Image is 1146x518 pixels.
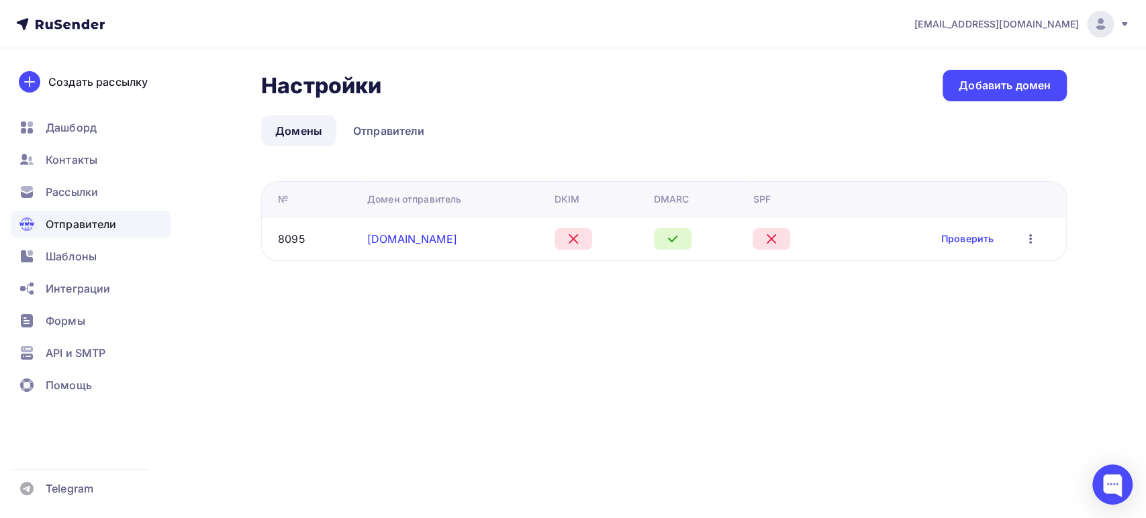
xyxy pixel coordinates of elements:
[11,307,171,334] a: Формы
[46,216,117,232] span: Отправители
[367,193,461,206] div: Домен отправитель
[278,231,305,247] div: 8095
[46,313,85,329] span: Формы
[555,193,580,206] div: DKIM
[339,115,439,146] a: Отправители
[46,480,93,497] span: Telegram
[46,345,105,361] span: API и SMTP
[261,72,381,99] h2: Настройки
[914,17,1079,31] span: [EMAIL_ADDRESS][DOMAIN_NAME]
[11,178,171,205] a: Рассылки
[654,193,689,206] div: DMARC
[278,193,288,206] div: №
[11,114,171,141] a: Дашборд
[46,184,98,200] span: Рассылки
[261,115,336,146] a: Домены
[46,152,97,168] span: Контакты
[959,78,1051,93] div: Добавить домен
[11,243,171,270] a: Шаблоны
[48,74,148,90] div: Создать рассылку
[46,248,97,264] span: Шаблоны
[11,211,171,238] a: Отправители
[11,146,171,173] a: Контакты
[914,11,1130,38] a: [EMAIL_ADDRESS][DOMAIN_NAME]
[46,280,110,297] span: Интеграции
[46,377,92,393] span: Помощь
[367,232,457,246] a: [DOMAIN_NAME]
[753,193,770,206] div: SPF
[941,232,994,246] a: Проверить
[46,119,97,136] span: Дашборд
